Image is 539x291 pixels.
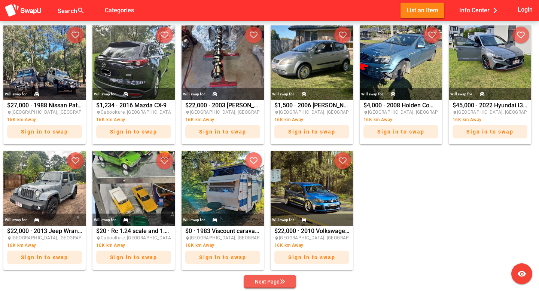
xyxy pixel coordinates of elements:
a: Will swap for$1,500 · 2006 [PERSON_NAME][GEOGRAPHIC_DATA], [GEOGRAPHIC_DATA]16K km AwaySign in to... [269,25,355,144]
img: nicholas.robertson%2Bfacebook%40swapu.com.au%2F718485001101940%2F718485001101940-photo-0.jpg [360,25,442,100]
button: Categories [99,3,140,18]
a: Will swap for$22,000 · 2013 Jeep Wrangler Unlimited[GEOGRAPHIC_DATA], [GEOGRAPHIC_DATA]16K km Awa... [1,151,88,270]
i: false [94,6,103,15]
span: Caboolture, [GEOGRAPHIC_DATA] [101,235,173,241]
i: place [363,110,368,115]
div: $1,500 · 2006 [PERSON_NAME] [274,102,349,142]
button: Next Page [244,275,296,288]
div: $27,000 · 1988 Nissan Patrol [7,102,82,142]
a: Will swap for$0 · 1983 Viscount caravan 12ft swap/trade 8-10k[GEOGRAPHIC_DATA], [GEOGRAPHIC_DATA]... [180,151,266,270]
span: [GEOGRAPHIC_DATA], [GEOGRAPHIC_DATA] [368,110,461,115]
i: place [453,110,457,115]
i: place [274,236,279,241]
span: [GEOGRAPHIC_DATA], [GEOGRAPHIC_DATA] [190,110,283,115]
img: nicholas.robertson%2Bfacebook%40swapu.com.au%2F673842252013554%2F673842252013554-photo-0.jpg [449,25,531,100]
i: place [274,110,279,115]
div: Will swap for [94,216,116,224]
div: $22,000 · 2010 Volkswagen Golf [274,228,349,268]
span: 16K km Away [453,117,481,122]
span: Sign in to swap [21,129,68,135]
span: [GEOGRAPHIC_DATA], [GEOGRAPHIC_DATA] [279,235,372,241]
span: Info Center [459,4,501,16]
div: Will swap for [361,90,383,98]
i: place [96,110,101,115]
img: nicholas.robertson%2Bfacebook%40swapu.com.au%2F1686222682038909%2F1686222682038909-photo-0.jpg [271,25,353,100]
span: 16K km Away [96,243,125,248]
span: 16K km Away [7,243,36,248]
span: Caboolture, [GEOGRAPHIC_DATA] [101,110,173,115]
button: Login [516,3,535,16]
i: chevron_right [490,5,501,16]
span: [GEOGRAPHIC_DATA], [GEOGRAPHIC_DATA] [190,235,283,241]
a: Will swap for$27,000 · 1988 Nissan Patrol[GEOGRAPHIC_DATA], [GEOGRAPHIC_DATA]16K km AwaySign in t... [1,25,88,144]
span: Sign in to swap [288,254,335,260]
img: nicholas.robertson%2Bfacebook%40swapu.com.au%2F1534081743953304%2F1534081743953304-photo-0.jpg [271,151,353,226]
span: 16K km Away [7,117,36,122]
div: Will swap for [94,90,116,98]
span: [GEOGRAPHIC_DATA], [GEOGRAPHIC_DATA] [12,110,105,115]
div: Will swap for [183,90,205,98]
div: $20 · Rc 1.24 scale and 1.24 scale models [96,228,171,268]
i: place [96,236,101,241]
i: place [185,236,190,241]
a: Will swap for$45,000 · 2022 Hyundai I30n turbo[GEOGRAPHIC_DATA], [GEOGRAPHIC_DATA]16K km AwaySign... [447,25,533,144]
span: Sign in to swap [288,129,335,135]
div: $4,000 · 2008 Holden Commodore [363,102,438,142]
div: $22,000 · 2003 [PERSON_NAME] [185,102,260,142]
span: List an Item [406,5,438,15]
button: List an Item [401,3,444,18]
span: 16K km Away [363,117,392,122]
div: Will swap for [272,90,294,98]
span: 16K km Away [274,117,303,122]
img: nicholas.robertson%2Bfacebook%40swapu.com.au%2F2107734446330207%2F2107734446330207-photo-0.jpg [92,151,175,226]
img: nicholas.robertson%2Bfacebook%40swapu.com.au%2F1802654830609261%2F1802654830609261-photo-0.jpg [182,151,264,226]
a: Will swap for$22,000 · 2010 Volkswagen Golf[GEOGRAPHIC_DATA], [GEOGRAPHIC_DATA]16K km AwaySign in... [269,151,355,270]
span: Sign in to swap [377,129,424,135]
img: nicholas.robertson%2Bfacebook%40swapu.com.au%2F652995310454156%2F652995310454156-photo-0.jpg [92,25,175,100]
button: Info Center [453,3,507,18]
span: Sign in to swap [110,254,157,260]
span: Categories [105,4,134,16]
a: Will swap for$4,000 · 2008 Holden Commodore[GEOGRAPHIC_DATA], [GEOGRAPHIC_DATA]16K km AwaySign in... [358,25,444,144]
span: 16K km Away [185,117,214,122]
img: nicholas.robertson%2Bfacebook%40swapu.com.au%2F9660968530615362%2F9660968530615362-photo-0.jpg [3,25,86,100]
div: $22,000 · 2013 Jeep Wrangler Unlimited [7,228,82,268]
span: [GEOGRAPHIC_DATA], [GEOGRAPHIC_DATA] [12,235,105,241]
span: Sign in to swap [199,254,246,260]
div: $1,234 · 2016 Mazda CX-9 [96,102,171,142]
span: Sign in to swap [21,254,68,260]
span: [GEOGRAPHIC_DATA], [GEOGRAPHIC_DATA] [279,110,372,115]
img: nicholas.robertson%2Bfacebook%40swapu.com.au%2F2136681480143535%2F2136681480143535-photo-0.jpg [182,25,264,100]
a: Will swap for$1,234 · 2016 Mazda CX-9Caboolture, [GEOGRAPHIC_DATA]16K km AwaySign in to swap [91,25,177,144]
div: Next Page [255,277,285,286]
span: 16K km Away [96,117,125,122]
div: $45,000 · 2022 Hyundai I30n turbo [453,102,527,142]
div: Will swap for [450,90,472,98]
div: Will swap for [5,90,27,98]
span: 16K km Away [185,243,214,248]
div: Will swap for [183,216,205,224]
img: aSD8y5uGLpzPJLYTcYcjNu3laj1c05W5KWf0Ds+Za8uybjssssuu+yyyy677LKX2n+PWMSDJ9a87AAAAABJRU5ErkJggg== [4,4,42,18]
div: Will swap for [272,216,294,224]
span: Login [518,4,533,15]
i: place [185,110,190,115]
span: Sign in to swap [199,129,246,135]
div: $0 · 1983 Viscount caravan 12ft swap/trade 8-10k [185,228,260,268]
a: Will swap for$20 · Rc 1.24 scale and 1.24 scale modelsCaboolture, [GEOGRAPHIC_DATA]16K km AwaySig... [91,151,177,270]
a: Categories [99,6,140,13]
i: place [7,110,12,115]
span: 16K km Away [274,243,303,248]
span: Sign in to swap [466,129,514,135]
a: Will swap for$22,000 · 2003 [PERSON_NAME][GEOGRAPHIC_DATA], [GEOGRAPHIC_DATA]16K km AwaySign in t... [180,25,266,144]
i: visibility [517,269,526,278]
i: place [7,236,12,241]
span: Sign in to swap [110,129,157,135]
div: Will swap for [5,216,27,224]
img: nicholas.robertson%2Bfacebook%40swapu.com.au%2F657623456877958%2F657623456877958-photo-0.jpg [3,151,86,226]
